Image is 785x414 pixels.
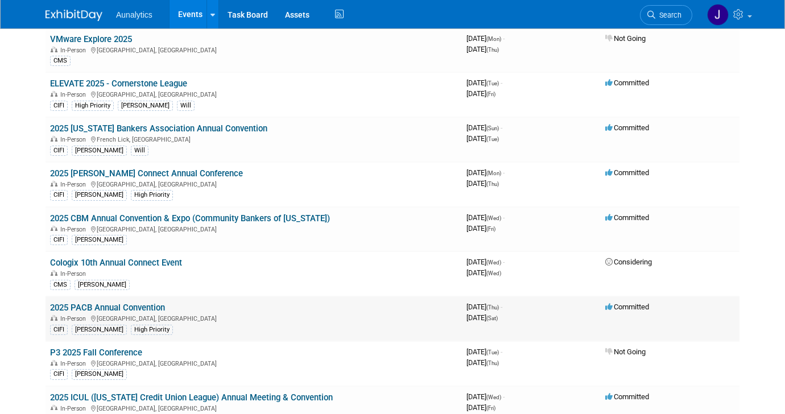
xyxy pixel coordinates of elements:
span: In-Person [60,226,89,233]
span: (Tue) [486,80,499,86]
span: [DATE] [466,358,499,367]
span: - [503,392,505,401]
span: In-Person [60,360,89,367]
a: 2025 ICUL ([US_STATE] Credit Union League) Annual Meeting & Convention [50,392,333,403]
div: [GEOGRAPHIC_DATA], [GEOGRAPHIC_DATA] [50,179,457,188]
span: [DATE] [466,347,502,356]
span: [DATE] [466,78,502,87]
a: ELEVATE 2025 - Cornerstone League [50,78,187,89]
a: 2025 [US_STATE] Bankers Association Annual Convention [50,123,267,134]
span: [DATE] [466,392,505,401]
span: [DATE] [466,123,502,132]
img: In-Person Event [51,226,57,231]
span: (Wed) [486,394,501,400]
img: In-Person Event [51,181,57,187]
span: (Thu) [486,304,499,310]
span: (Tue) [486,136,499,142]
span: [DATE] [466,34,505,43]
span: Committed [605,213,649,222]
div: CIFI [50,101,68,111]
div: Will [177,101,195,111]
span: (Fri) [486,226,495,232]
span: - [503,168,505,177]
span: Search [655,11,681,19]
div: CMS [50,56,71,66]
span: In-Person [60,91,89,98]
div: [PERSON_NAME] [75,280,130,290]
div: [GEOGRAPHIC_DATA], [GEOGRAPHIC_DATA] [50,313,457,322]
div: High Priority [131,325,173,335]
div: CIFI [50,325,68,335]
div: [GEOGRAPHIC_DATA], [GEOGRAPHIC_DATA] [50,45,457,54]
span: [DATE] [466,403,495,412]
span: [DATE] [466,303,502,311]
span: Committed [605,168,649,177]
span: Aunalytics [116,10,152,19]
span: [DATE] [466,258,505,266]
span: - [503,34,505,43]
a: 2025 [PERSON_NAME] Connect Annual Conference [50,168,243,179]
span: Committed [605,123,649,132]
span: Not Going [605,34,646,43]
span: (Wed) [486,270,501,276]
span: - [501,123,502,132]
img: In-Person Event [51,315,57,321]
span: - [503,213,505,222]
span: (Fri) [486,91,495,97]
span: [DATE] [466,313,498,322]
span: Not Going [605,347,646,356]
span: (Thu) [486,47,499,53]
span: - [501,347,502,356]
img: Julie Grisanti-Cieslak [707,4,729,26]
span: - [503,258,505,266]
div: CIFI [50,190,68,200]
img: ExhibitDay [46,10,102,21]
div: CIFI [50,369,68,379]
div: CIFI [50,146,68,156]
div: [PERSON_NAME] [72,146,127,156]
span: (Wed) [486,215,501,221]
a: P3 2025 Fall Conference [50,347,142,358]
span: Committed [605,78,649,87]
span: (Fri) [486,405,495,411]
img: In-Person Event [51,360,57,366]
span: [DATE] [466,45,499,53]
span: In-Person [60,405,89,412]
a: 2025 PACB Annual Convention [50,303,165,313]
div: [PERSON_NAME] [72,235,127,245]
span: [DATE] [466,268,501,277]
div: [PERSON_NAME] [118,101,173,111]
span: In-Person [60,270,89,278]
span: Committed [605,303,649,311]
div: [PERSON_NAME] [72,325,127,335]
div: CIFI [50,235,68,245]
div: CMS [50,280,71,290]
span: Committed [605,392,649,401]
span: In-Person [60,315,89,322]
span: (Mon) [486,36,501,42]
div: [GEOGRAPHIC_DATA], [GEOGRAPHIC_DATA] [50,358,457,367]
span: (Sat) [486,315,498,321]
a: Cologix 10th Annual Connect Event [50,258,182,268]
span: (Wed) [486,259,501,266]
span: - [501,78,502,87]
img: In-Person Event [51,405,57,411]
div: [GEOGRAPHIC_DATA], [GEOGRAPHIC_DATA] [50,403,457,412]
span: (Tue) [486,349,499,355]
img: In-Person Event [51,47,57,52]
div: [GEOGRAPHIC_DATA], [GEOGRAPHIC_DATA] [50,89,457,98]
span: In-Person [60,47,89,54]
div: [PERSON_NAME] [72,190,127,200]
span: [DATE] [466,168,505,177]
span: [DATE] [466,179,499,188]
span: (Thu) [486,360,499,366]
span: In-Person [60,136,89,143]
span: [DATE] [466,213,505,222]
a: 2025 CBM Annual Convention & Expo (Community Bankers of [US_STATE]) [50,213,330,223]
div: [GEOGRAPHIC_DATA], [GEOGRAPHIC_DATA] [50,224,457,233]
span: [DATE] [466,224,495,233]
span: [DATE] [466,134,499,143]
a: Search [640,5,692,25]
span: In-Person [60,181,89,188]
div: Will [131,146,148,156]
